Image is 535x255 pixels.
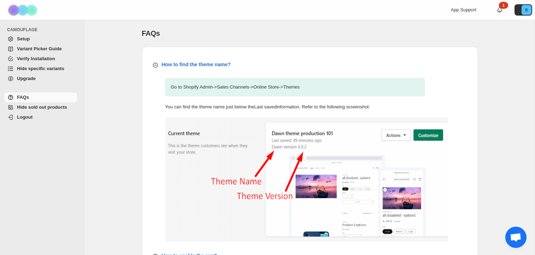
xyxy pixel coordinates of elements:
p: How to find the theme name? [162,61,231,68]
a: Variant Picker Guide [4,44,77,54]
p: You can find the theme name just below the Last saved information. Refer to the following screens... [165,103,425,110]
span: Variant Picker Guide [17,46,62,51]
span: Logout [17,114,33,120]
span: FAQs [142,29,160,37]
div: Open chat [505,227,527,248]
img: Camouflage [6,0,41,20]
span: App Support [451,7,476,12]
span: CAMOUFLAGE [7,27,80,33]
a: Hide sold out products [4,102,77,112]
span: FAQs [17,95,29,100]
span: Hide specific variants [17,66,64,71]
a: FAQs [4,92,77,102]
a: Setup [4,34,77,44]
a: Verify Installation [4,54,77,64]
text: B [525,8,528,12]
img: find-theme-name [165,118,448,242]
p: Go to Shopify Admin -> Sales Channels -> Online Store -> Themes [165,78,425,96]
button: How to find the theme name? [148,58,472,71]
a: Hide specific variants [4,64,77,74]
span: Hide sold out products [17,104,67,110]
button: Avatar with initials B [514,4,532,16]
a: Logout [4,112,77,122]
span: Verify Installation [17,56,55,61]
span: Avatar with initials B [522,5,531,15]
a: Upgrade [4,74,77,84]
a: 1 [496,6,503,13]
span: Setup [17,36,30,41]
span: Upgrade [17,76,36,81]
div: 1 [499,2,508,9]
